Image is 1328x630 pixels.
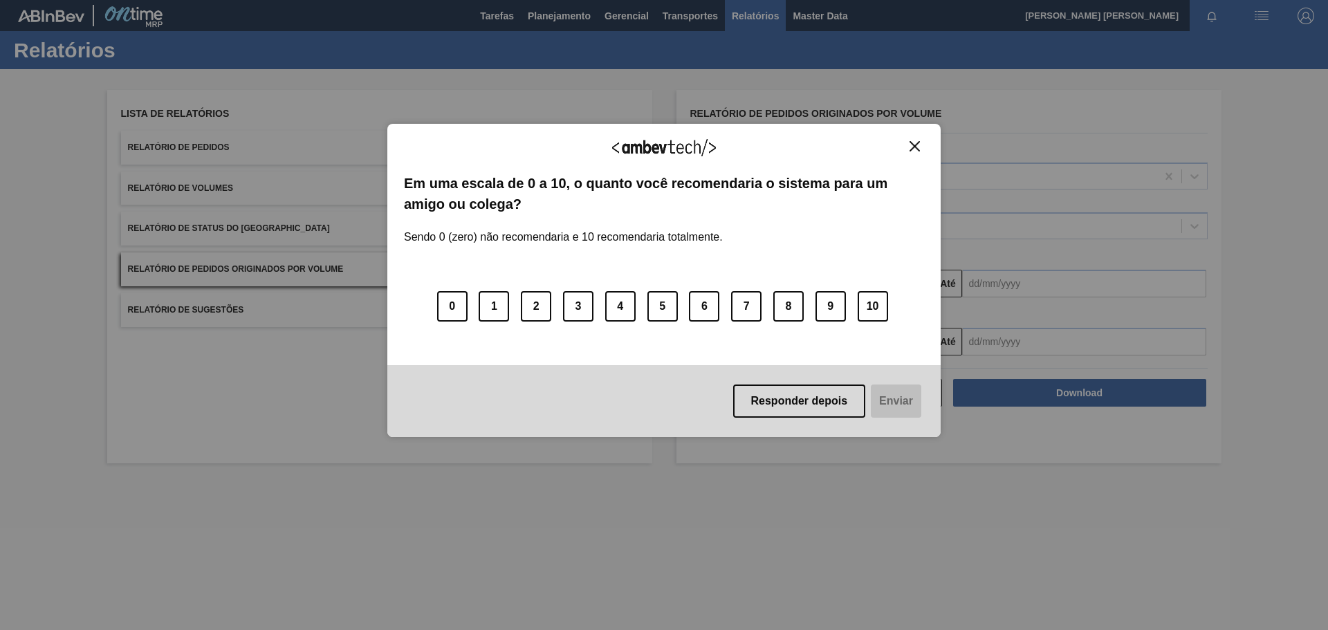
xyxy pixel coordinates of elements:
button: 3 [563,291,593,322]
button: 4 [605,291,636,322]
label: Sendo 0 (zero) não recomendaria e 10 recomendaria totalmente. [404,214,723,243]
img: Close [910,141,920,151]
button: 0 [437,291,468,322]
label: Em uma escala de 0 a 10, o quanto você recomendaria o sistema para um amigo ou colega? [404,173,924,215]
img: Logo Ambevtech [612,139,716,156]
button: 6 [689,291,719,322]
button: Responder depois [733,385,866,418]
button: 5 [647,291,678,322]
button: 10 [858,291,888,322]
button: 1 [479,291,509,322]
button: 7 [731,291,762,322]
button: 2 [521,291,551,322]
button: 8 [773,291,804,322]
button: 9 [815,291,846,322]
button: Close [905,140,924,152]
